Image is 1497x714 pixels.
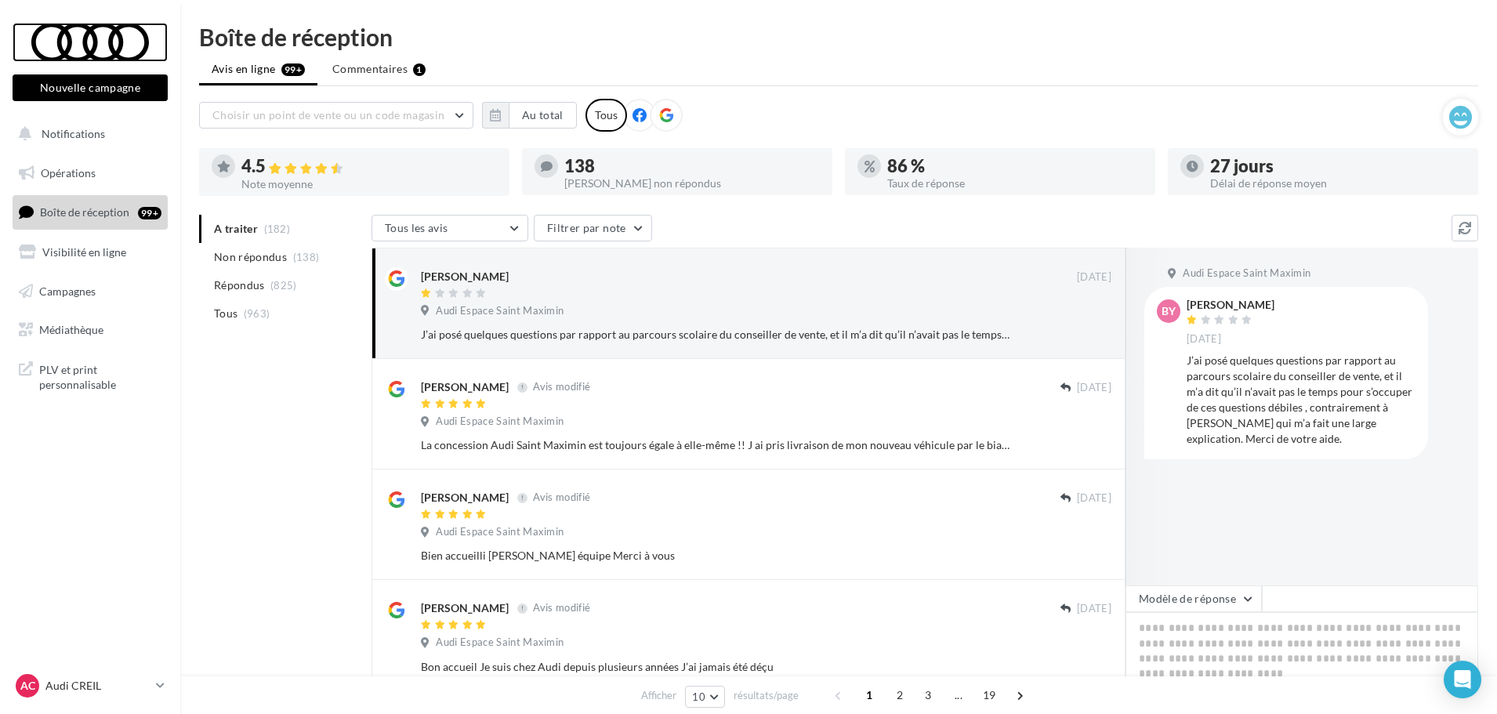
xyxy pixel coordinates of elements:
[241,158,497,176] div: 4.5
[421,379,509,395] div: [PERSON_NAME]
[436,636,564,650] span: Audi Espace Saint Maximin
[421,548,1009,564] div: Bien accueilli [PERSON_NAME] équipe Merci à vous
[533,491,590,504] span: Avis modifié
[39,359,161,393] span: PLV et print personnalisable
[45,678,150,694] p: Audi CREIL
[533,381,590,393] span: Avis modifié
[39,323,103,336] span: Médiathèque
[436,304,564,318] span: Audi Espace Saint Maximin
[533,602,590,614] span: Avis modifié
[915,683,941,708] span: 3
[564,178,820,189] div: [PERSON_NAME] non répondus
[138,207,161,219] div: 99+
[214,277,265,293] span: Répondus
[857,683,882,708] span: 1
[1187,299,1274,310] div: [PERSON_NAME]
[421,327,1009,343] div: J’ai posé quelques questions par rapport au parcours scolaire du conseiller de vente, et il m’a d...
[385,221,448,234] span: Tous les avis
[42,245,126,259] span: Visibilité en ligne
[9,157,171,190] a: Opérations
[413,63,425,76] div: 1
[1187,332,1221,346] span: [DATE]
[39,284,96,297] span: Campagnes
[13,74,168,101] button: Nouvelle campagne
[887,683,912,708] span: 2
[20,678,35,694] span: AC
[1077,270,1111,285] span: [DATE]
[1162,303,1176,319] span: BY
[13,671,168,701] a: AC Audi CREIL
[293,251,320,263] span: (138)
[9,118,165,150] button: Notifications
[212,108,444,121] span: Choisir un point de vente ou un code magasin
[946,683,971,708] span: ...
[421,269,509,285] div: [PERSON_NAME]
[1077,602,1111,616] span: [DATE]
[421,490,509,506] div: [PERSON_NAME]
[241,179,497,190] div: Note moyenne
[214,306,237,321] span: Tous
[9,275,171,308] a: Campagnes
[1444,661,1481,698] div: Open Intercom Messenger
[421,437,1009,453] div: La concession Audi Saint Maximin est toujours égale à elle-même !! J ai pris livraison de mon nou...
[1210,158,1466,175] div: 27 jours
[482,102,577,129] button: Au total
[887,178,1143,189] div: Taux de réponse
[1183,266,1310,281] span: Audi Espace Saint Maximin
[332,61,408,77] span: Commentaires
[199,102,473,129] button: Choisir un point de vente ou un code magasin
[534,215,652,241] button: Filtrer par note
[641,688,676,703] span: Afficher
[1077,491,1111,506] span: [DATE]
[270,279,297,292] span: (825)
[40,205,129,219] span: Boîte de réception
[436,525,564,539] span: Audi Espace Saint Maximin
[692,690,705,703] span: 10
[436,415,564,429] span: Audi Espace Saint Maximin
[1125,585,1262,612] button: Modèle de réponse
[1187,353,1415,447] div: J’ai posé quelques questions par rapport au parcours scolaire du conseiller de vente, et il m’a d...
[244,307,270,320] span: (963)
[41,166,96,179] span: Opérations
[887,158,1143,175] div: 86 %
[9,195,171,229] a: Boîte de réception99+
[42,127,105,140] span: Notifications
[1077,381,1111,395] span: [DATE]
[9,353,171,399] a: PLV et print personnalisable
[977,683,1002,708] span: 19
[685,686,725,708] button: 10
[509,102,577,129] button: Au total
[214,249,287,265] span: Non répondus
[372,215,528,241] button: Tous les avis
[199,25,1478,49] div: Boîte de réception
[1210,178,1466,189] div: Délai de réponse moyen
[734,688,799,703] span: résultats/page
[585,99,627,132] div: Tous
[9,314,171,346] a: Médiathèque
[564,158,820,175] div: 138
[421,659,1009,675] div: Bon accueil Je suis chez Audi depuis plusieurs années J’ai jamais été déçu
[421,600,509,616] div: [PERSON_NAME]
[9,236,171,269] a: Visibilité en ligne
